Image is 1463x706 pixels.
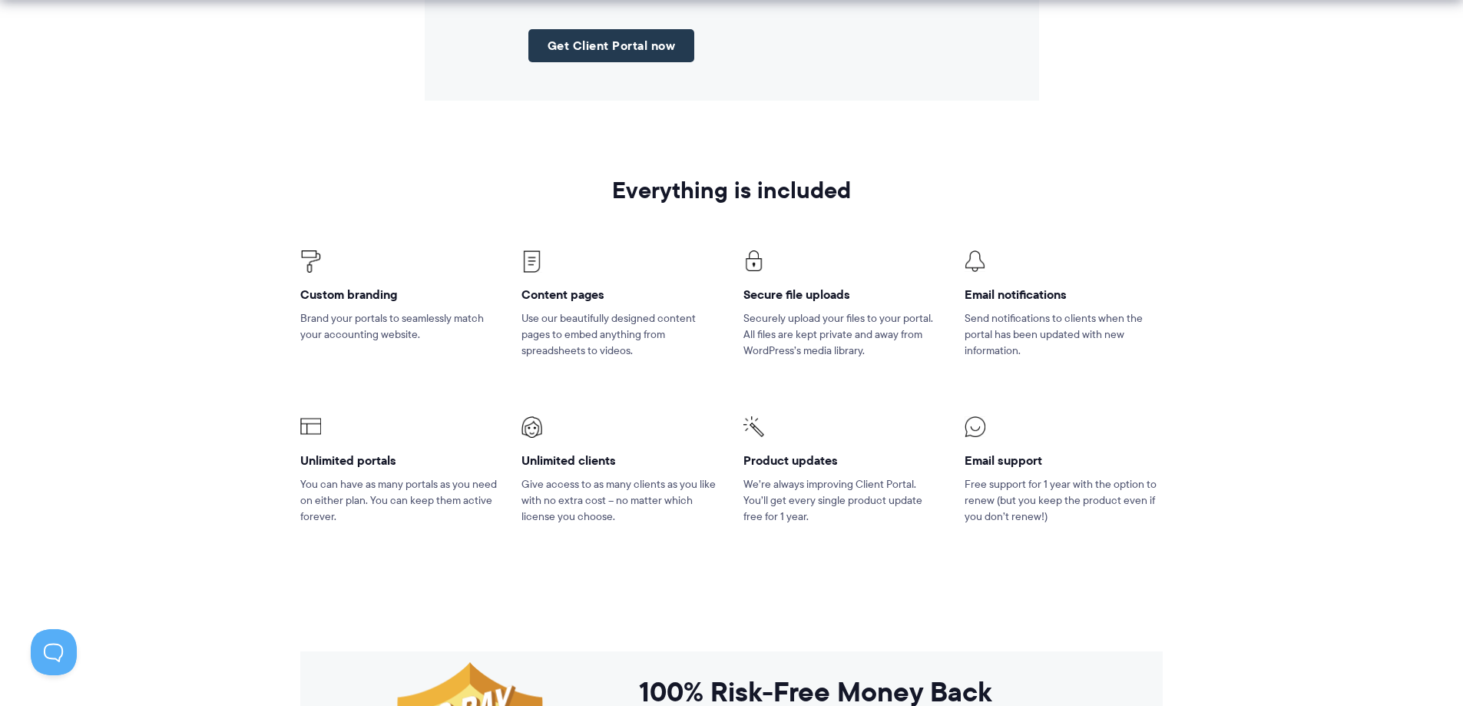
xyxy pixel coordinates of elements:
h4: Email support [965,452,1163,469]
p: Securely upload your files to your portal. All files are kept private and away from WordPress’s m... [743,310,942,359]
p: We’re always improving Client Portal. You’ll get every single product update free for 1 year. [743,476,942,525]
h4: Unlimited portals [300,452,498,469]
img: Client Portal Icons [300,416,321,437]
img: Client Portal Icons [521,416,542,438]
h2: Everything is included [300,177,1163,203]
a: Get Client Portal now [528,29,695,62]
h4: Custom branding [300,287,498,303]
h4: Email notifications [965,287,1163,303]
h4: Unlimited clients [521,452,720,469]
p: Give access to as many clients as you like with no extra cost – no matter which license you choose. [521,476,720,525]
p: Free support for 1 year with the option to renew (but you keep the product even if you don’t renew!) [965,476,1163,525]
h4: Secure file uploads [743,287,942,303]
p: Use our beautifully designed content pages to embed anything from spreadsheets to videos. [521,310,720,359]
img: Client Portal Icons [300,250,321,273]
img: Client Portal Icon [965,250,985,272]
h4: Content pages [521,287,720,303]
p: You can have as many portals as you need on either plan. You can keep them active forever. [300,476,498,525]
img: Client Portal Icons [743,250,764,271]
img: Client Portal Icons [965,416,985,437]
h4: Product updates [743,452,942,469]
iframe: Toggle Customer Support [31,629,77,675]
p: Send notifications to clients when the portal has been updated with new information. [965,310,1163,359]
p: Brand your portals to seamlessly match your accounting website. [300,310,498,343]
img: Client Portal Icons [521,250,542,273]
img: Client Portal Icons [743,416,764,437]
